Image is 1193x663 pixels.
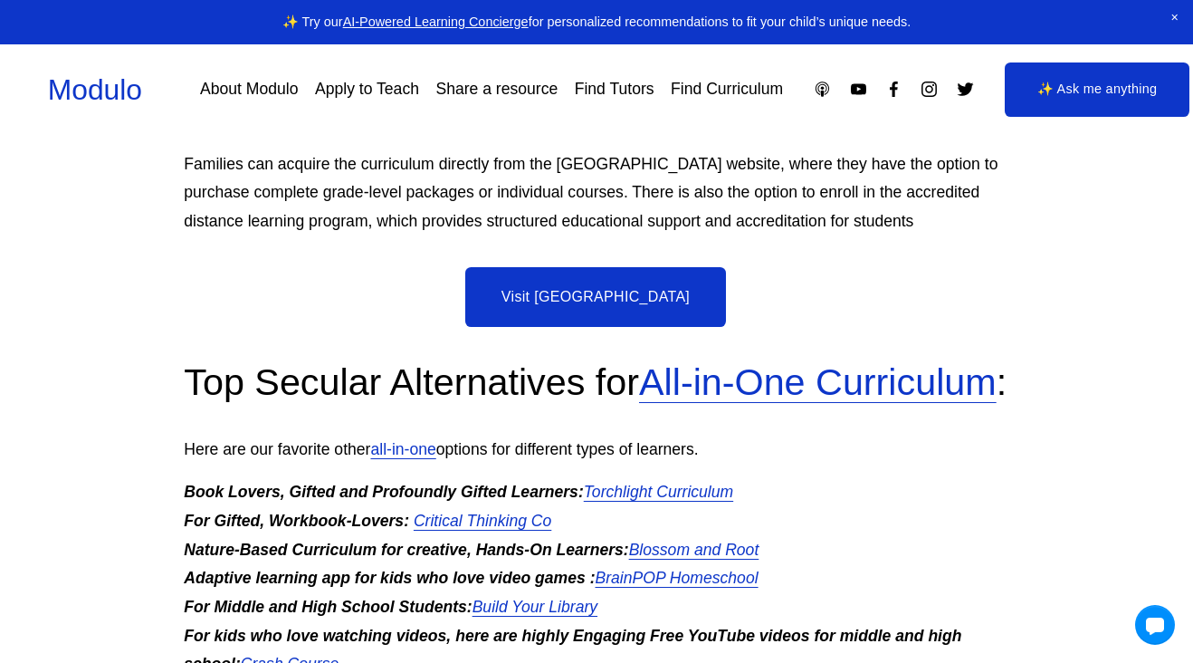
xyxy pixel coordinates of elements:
[595,569,758,587] a: BrainPOP Homeschool
[184,598,472,616] em: For Middle and High School Students:
[813,80,832,99] a: Apple Podcasts
[184,358,1007,407] h2: Top Secular Alternatives for :
[575,73,654,105] a: Find Tutors
[472,598,597,616] a: Build Your Library
[1005,62,1190,117] a: ✨ Ask me anything
[370,440,435,458] a: all-in-one
[184,569,595,587] em: Adaptive learning app for kids who love video games :
[884,80,903,99] a: Facebook
[184,541,628,559] em: Nature-Based Curriculum for creative, Hands-On Learners:
[639,361,997,403] a: All-in-One Curriculum
[184,483,583,501] em: Book Lovers, Gifted and Profoundly Gifted Learners:
[184,512,409,530] em: For Gifted, Workbook-Lovers:
[956,80,975,99] a: Twitter
[414,512,551,530] a: Critical Thinking Co
[200,73,298,105] a: About Modulo
[671,73,783,105] a: Find Curriculum
[584,483,733,501] a: Torchlight Curriculum
[465,267,726,327] a: Visit [GEOGRAPHIC_DATA]
[343,14,529,29] a: AI-Powered Learning Concierge
[629,541,759,559] a: Blossom and Root
[849,80,868,99] a: YouTube
[315,73,419,105] a: Apply to Teach
[435,73,558,105] a: Share a resource
[184,150,1007,236] p: Families can acquire the curriculum directly from the [GEOGRAPHIC_DATA] website, where they have ...
[920,80,939,99] a: Instagram
[48,73,142,106] a: Modulo
[184,436,1007,465] p: Here are our favorite other options for different types of learners.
